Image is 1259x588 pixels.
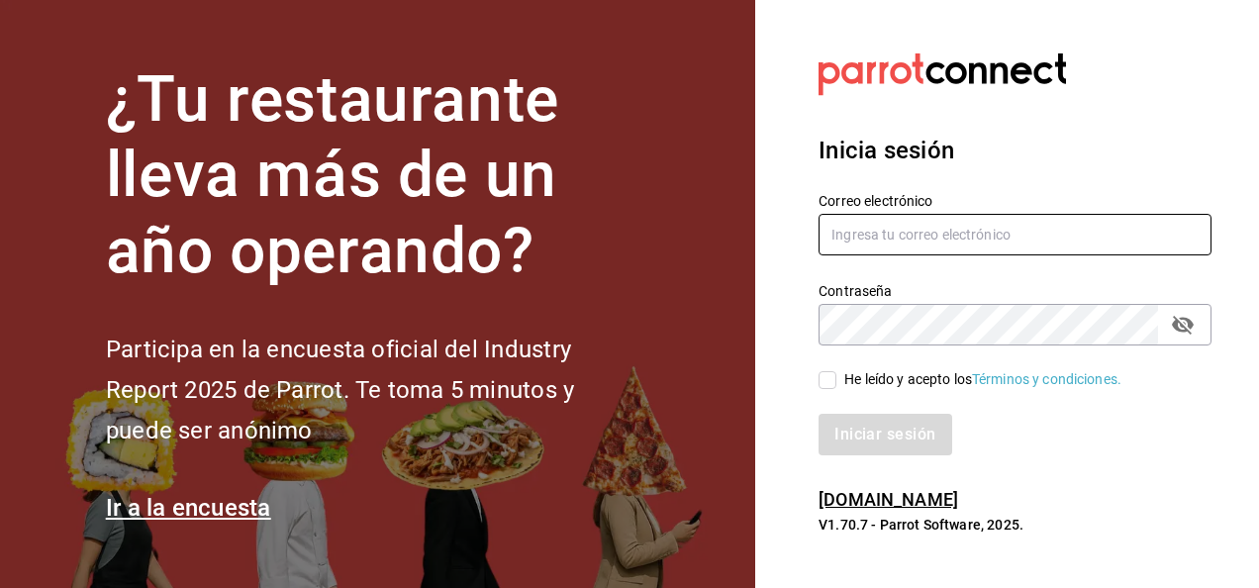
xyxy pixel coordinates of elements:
[819,193,1211,207] label: Correo electrónico
[819,214,1211,255] input: Ingresa tu correo electrónico
[819,133,1211,168] h3: Inicia sesión
[972,371,1121,387] a: Términos y condiciones.
[819,515,1211,535] p: V1.70.7 - Parrot Software, 2025.
[844,369,1121,390] div: He leído y acepto los
[106,494,271,522] a: Ir a la encuesta
[106,62,640,290] h1: ¿Tu restaurante lleva más de un año operando?
[106,330,640,450] h2: Participa en la encuesta oficial del Industry Report 2025 de Parrot. Te toma 5 minutos y puede se...
[819,283,1211,297] label: Contraseña
[1166,308,1200,342] button: passwordField
[819,489,958,510] a: [DOMAIN_NAME]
